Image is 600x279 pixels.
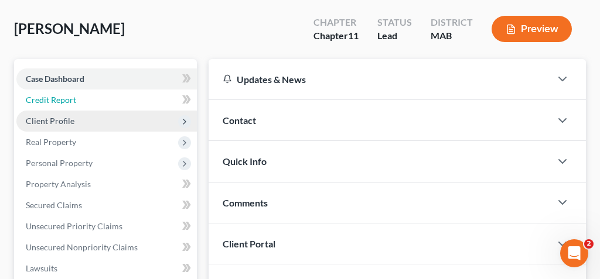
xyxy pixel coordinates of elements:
span: Comments [223,197,268,208]
span: Credit Report [26,95,76,105]
div: Chapter [313,16,359,29]
a: Credit Report [16,89,197,111]
span: Unsecured Nonpriority Claims [26,242,138,252]
a: Lawsuits [16,258,197,279]
span: 11 [348,30,359,41]
a: Unsecured Nonpriority Claims [16,237,197,258]
a: Secured Claims [16,195,197,216]
a: Case Dashboard [16,68,197,89]
a: Unsecured Priority Claims [16,216,197,237]
span: Secured Claims [26,200,82,210]
div: District [431,16,473,29]
span: Property Analysis [26,179,91,189]
a: Property Analysis [16,174,197,195]
span: Real Property [26,137,76,147]
span: Quick Info [223,156,267,167]
div: Lead [377,29,412,43]
div: Chapter [313,29,359,43]
span: [PERSON_NAME] [14,20,125,37]
span: Client Profile [26,116,74,126]
span: Unsecured Priority Claims [26,221,122,231]
span: Case Dashboard [26,74,84,84]
span: Personal Property [26,158,93,168]
div: MAB [431,29,473,43]
iframe: Intercom live chat [560,239,588,267]
span: 2 [584,239,594,249]
div: Updates & News [223,73,537,85]
span: Lawsuits [26,263,57,273]
div: Status [377,16,412,29]
span: Contact [223,115,256,126]
button: Preview [492,16,572,42]
span: Client Portal [223,238,275,249]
